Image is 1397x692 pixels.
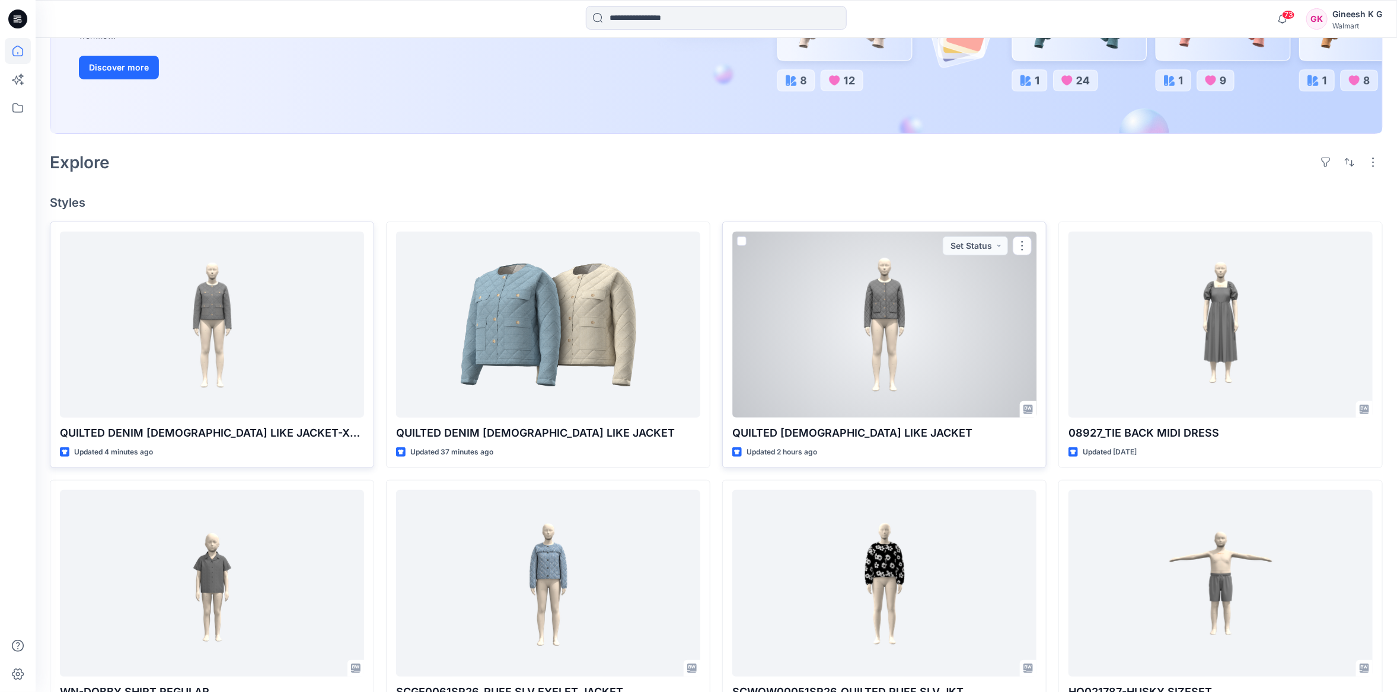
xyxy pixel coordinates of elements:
a: QUILTED DENIM LADY LIKE JACKET-XS-L [60,232,364,418]
a: WN-DOBBY SHIRT REGULAR [60,490,364,676]
p: QUILTED DENIM [DEMOGRAPHIC_DATA] LIKE JACKET [396,425,700,441]
a: QUILTED DENIM LADY LIKE JACKET [396,232,700,418]
div: GK [1306,8,1328,30]
h4: Styles [50,196,1383,210]
div: Walmart [1332,21,1382,30]
a: SCGE0061SP26_PUFF SLV EYELET JACKET [396,490,700,676]
p: Updated 4 minutes ago [74,446,153,459]
p: QUILTED [DEMOGRAPHIC_DATA] LIKE JACKET [732,425,1036,441]
a: HQ021787-HUSKY SIZESET [1069,490,1373,676]
span: 73 [1282,10,1295,20]
div: Gineesh K G [1332,7,1382,21]
p: 08927_TIE BACK MIDI DRESS [1069,425,1373,441]
h2: Explore [50,153,110,172]
p: Updated [DATE] [1083,446,1137,459]
p: Updated 2 hours ago [747,446,817,459]
p: Updated 37 minutes ago [410,446,493,459]
button: Discover more [79,56,159,79]
a: 08927_TIE BACK MIDI DRESS [1069,232,1373,418]
p: QUILTED DENIM [DEMOGRAPHIC_DATA] LIKE JACKET-XS-L [60,425,364,441]
a: SCWOW00051SP26_QUILTED PUFF SLV JKT [732,490,1036,676]
a: QUILTED LADY LIKE JACKET [732,232,1036,418]
a: Discover more [79,56,346,79]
